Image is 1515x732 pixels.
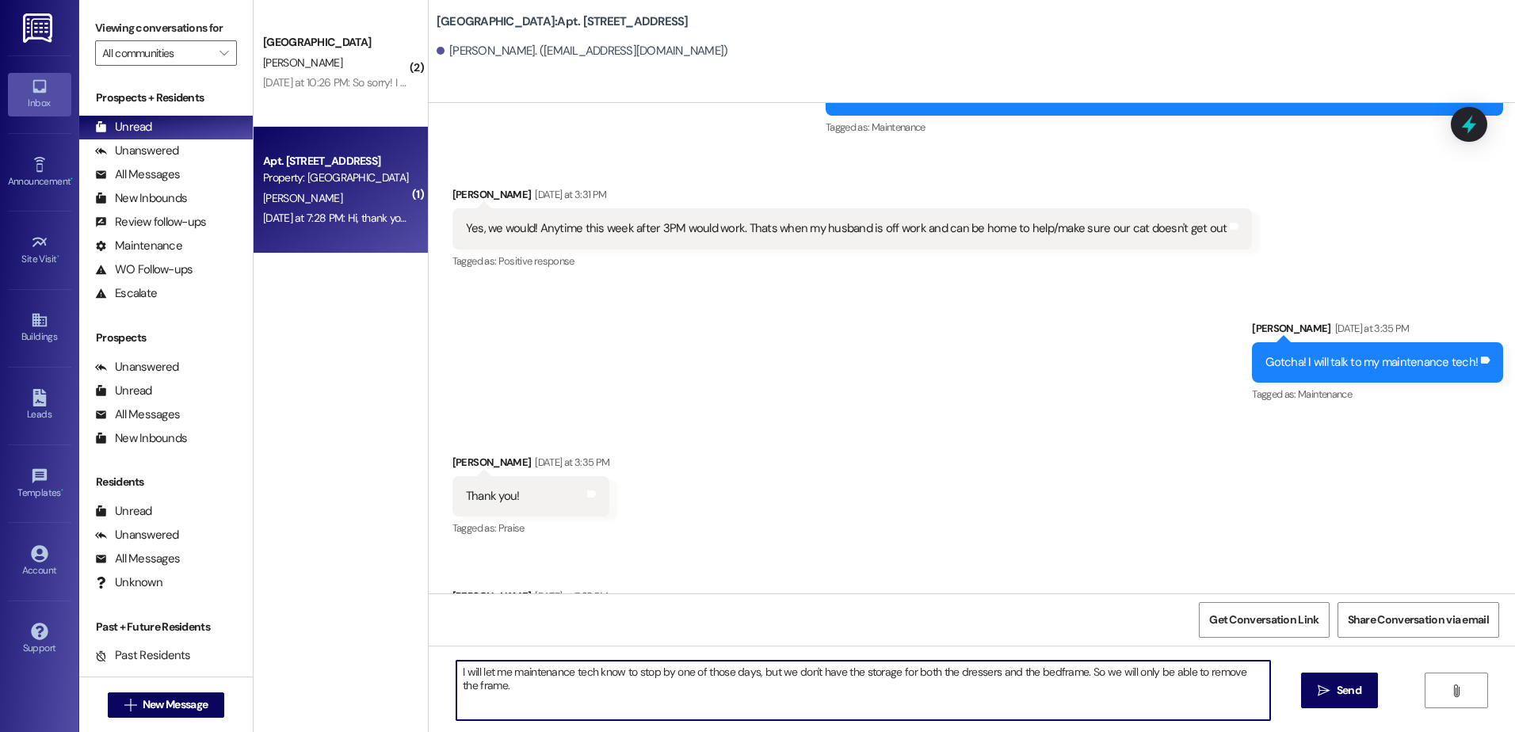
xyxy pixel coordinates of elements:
span: • [57,251,59,262]
div: Unanswered [95,143,179,159]
div: [DATE] at 3:31 PM [531,186,606,203]
div: [DATE] at 10:26 PM: So sorry! I actually will be there at 3 [DATE]! [263,75,548,90]
div: Unread [95,383,152,399]
div: Unanswered [95,527,179,543]
div: Past Residents [95,647,191,664]
span: • [61,485,63,496]
a: Buildings [8,307,71,349]
div: [DATE] at 7:28 PM: Hi, thank you for your message. Our team will get back to you soon. Our office... [263,211,1193,225]
div: Tagged as: [452,250,1253,273]
a: Site Visit • [8,229,71,272]
div: All Messages [95,406,180,423]
a: Inbox [8,73,71,116]
div: Unread [95,503,152,520]
div: Property: [GEOGRAPHIC_DATA] [263,170,410,186]
span: Share Conversation via email [1348,612,1489,628]
div: [PERSON_NAME] [452,454,610,476]
span: Praise [498,521,525,535]
i:  [124,699,136,711]
div: All Messages [95,166,180,183]
div: Tagged as: [826,116,1503,139]
div: Maintenance [95,238,182,254]
button: Get Conversation Link [1199,602,1329,638]
span: Maintenance [1298,387,1352,401]
input: All communities [102,40,212,66]
div: Unread [95,119,152,135]
div: Unknown [95,574,162,591]
button: Share Conversation via email [1338,602,1499,638]
span: Send [1337,682,1361,699]
span: Get Conversation Link [1209,612,1318,628]
div: [DATE] at 3:35 PM [1331,320,1410,337]
div: New Inbounds [95,190,187,207]
img: ResiDesk Logo [23,13,55,43]
div: Tagged as: [452,517,610,539]
a: Leads [8,384,71,427]
span: Positive response [498,254,574,268]
div: [PERSON_NAME] [452,186,1253,208]
div: [PERSON_NAME] [1252,320,1503,342]
div: [PERSON_NAME]. ([EMAIL_ADDRESS][DOMAIN_NAME]) [437,43,728,59]
div: Yes, we would! Anytime this week after 3PM would work. Thats when my husband is off work and can ... [466,220,1227,237]
div: All Messages [95,551,180,567]
div: [PERSON_NAME] [452,588,1406,610]
div: Residents [79,474,253,490]
textarea: I will let me maintenance tech know to stop by one of those days, but we don't have the storage f... [456,661,1269,720]
span: New Message [143,696,208,713]
div: [DATE] at 7:28 PM [531,588,608,604]
div: Tagged as: [1252,383,1503,406]
i:  [219,47,228,59]
i:  [1318,684,1330,697]
span: • [71,173,73,185]
div: Apt. [STREET_ADDRESS] [263,153,410,170]
a: Support [8,618,71,661]
div: Past + Future Residents [79,619,253,635]
div: Thank you! [466,488,520,505]
span: Maintenance [872,120,925,134]
div: Prospects + Residents [79,90,253,106]
label: Viewing conversations for [95,16,237,40]
div: Gotcha! I will talk to my maintenance tech! [1265,354,1478,371]
b: [GEOGRAPHIC_DATA]: Apt. [STREET_ADDRESS] [437,13,689,30]
a: Templates • [8,463,71,505]
div: [GEOGRAPHIC_DATA] [263,34,410,51]
div: Unanswered [95,359,179,376]
div: WO Follow-ups [95,261,193,278]
div: Escalate [95,285,157,302]
div: New Inbounds [95,430,187,447]
button: New Message [108,692,225,718]
span: [PERSON_NAME] [263,191,342,205]
div: Prospects [79,330,253,346]
a: Account [8,540,71,583]
div: [DATE] at 3:35 PM [531,454,609,471]
span: [PERSON_NAME] [263,55,342,70]
div: Review follow-ups [95,214,206,231]
i:  [1450,684,1462,697]
button: Send [1301,673,1378,708]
